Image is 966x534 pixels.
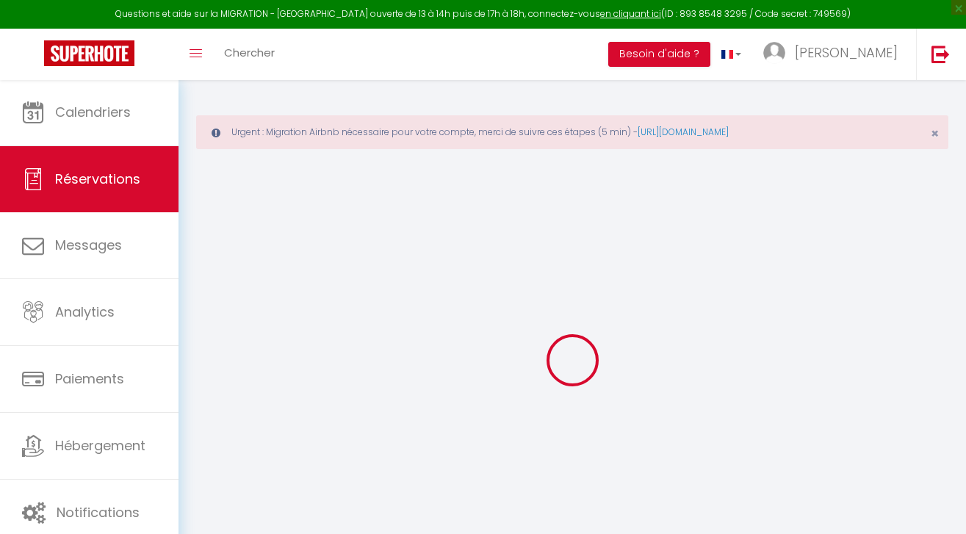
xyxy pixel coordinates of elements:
[638,126,729,138] a: [URL][DOMAIN_NAME]
[752,29,916,80] a: ... [PERSON_NAME]
[213,29,286,80] a: Chercher
[608,42,710,67] button: Besoin d'aide ?
[55,170,140,188] span: Réservations
[931,127,939,140] button: Close
[55,103,131,121] span: Calendriers
[55,436,145,455] span: Hébergement
[795,43,898,62] span: [PERSON_NAME]
[763,42,785,64] img: ...
[44,40,134,66] img: Super Booking
[57,503,140,522] span: Notifications
[196,115,948,149] div: Urgent : Migration Airbnb nécessaire pour votre compte, merci de suivre ces étapes (5 min) -
[55,303,115,321] span: Analytics
[55,369,124,388] span: Paiements
[931,45,950,63] img: logout
[224,45,275,60] span: Chercher
[931,124,939,142] span: ×
[12,6,56,50] button: Open LiveChat chat widget
[55,236,122,254] span: Messages
[600,7,661,20] a: en cliquant ici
